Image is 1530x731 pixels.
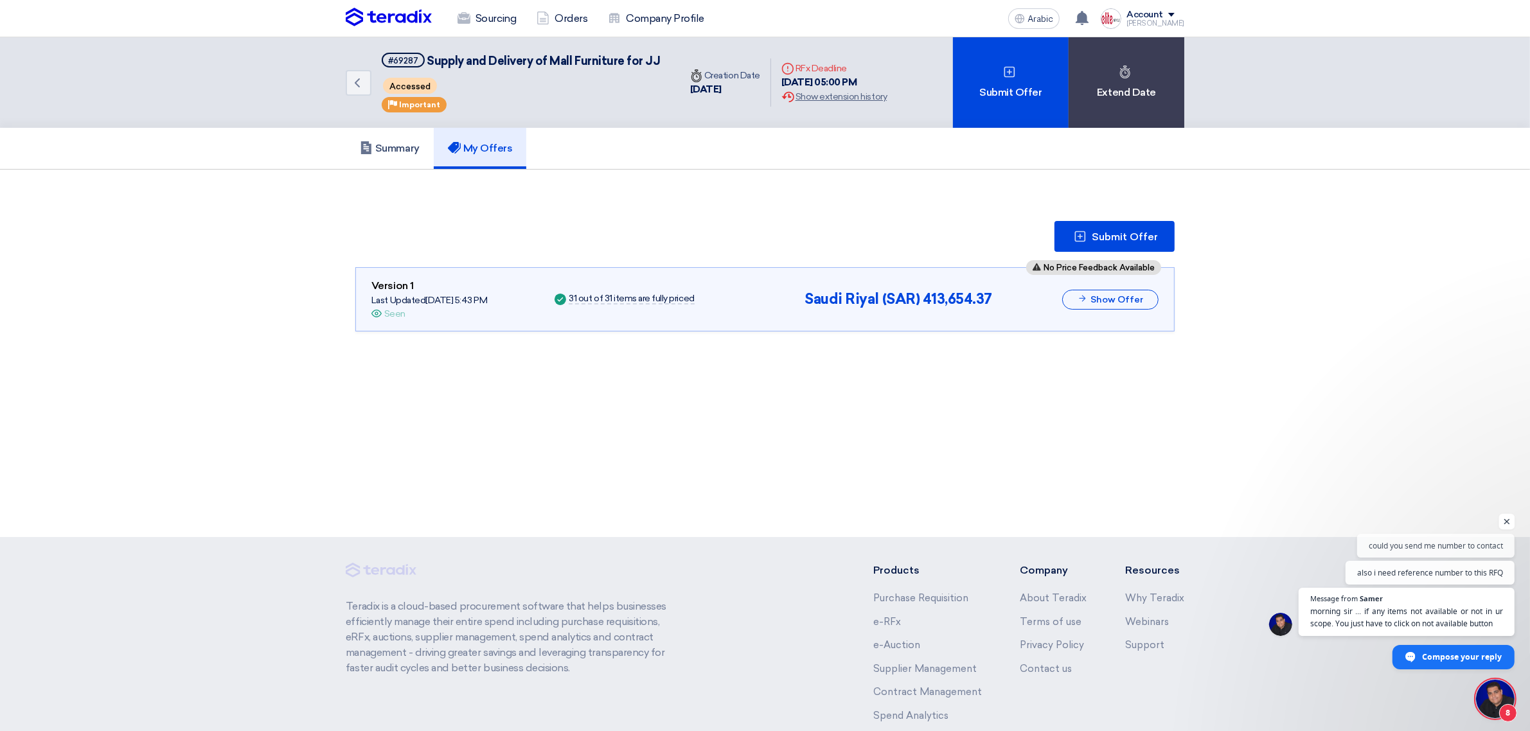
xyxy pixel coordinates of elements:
[1027,13,1053,24] font: Arabic
[382,53,660,69] h5: REGIONAL OFFICE FURNITURE - NMD
[1310,605,1503,630] span: morning sir ... if any items not available or not in ur scope. You just have to click on not avai...
[463,142,513,154] font: My Offers
[425,295,487,306] font: [DATE] 5:43 PM
[1101,8,1121,29] img: Screenshot___1757334754460.png
[1126,19,1184,28] font: [PERSON_NAME]
[1125,592,1184,604] a: Why Teradix
[346,128,434,169] a: Summary
[690,84,722,95] font: [DATE]
[555,12,587,24] font: Orders
[626,12,704,24] font: Company Profile
[1020,564,1068,576] font: Company
[569,293,694,304] font: 31 out of 31 items are fully priced
[346,8,432,27] img: Teradix logo
[1008,8,1060,29] button: Arabic
[388,56,418,66] font: #69287
[1422,646,1502,668] span: Compose your reply
[1044,263,1155,272] font: No Price Feedback Available
[1499,704,1517,722] span: 8
[375,142,420,154] font: Summary
[873,616,901,628] a: e-RFx
[1360,595,1383,602] span: Samer
[371,295,425,306] font: Last Updated
[1020,663,1072,674] a: Contact us
[434,128,527,169] a: My Offers
[923,290,992,308] font: 413,654.37
[526,4,598,33] a: Orders
[1092,231,1158,243] font: Submit Offer
[979,86,1042,98] font: Submit Offer
[1476,680,1515,718] div: Open chat
[427,54,661,68] font: Supply and Delivery of Mall Furniture for JJ
[1020,616,1081,628] a: Terms of use
[1097,86,1156,98] font: Extend Date
[1125,564,1180,576] font: Resources
[1126,9,1163,20] font: Account
[1357,567,1503,579] span: also i need reference number to this RFQ
[1020,639,1084,651] a: Privacy Policy
[1062,290,1159,310] button: Show Offer
[781,76,857,88] font: [DATE] 05:00 PM
[873,663,977,674] a: Supplier Management
[1020,592,1087,604] a: About Teradix
[371,279,414,292] font: Version 1
[796,63,847,74] font: RFx Deadline
[704,70,760,81] font: Creation Date
[1310,595,1358,602] span: Message from
[873,564,920,576] font: Products
[873,686,982,698] a: Contract Management
[399,100,440,109] font: Important
[1125,616,1169,628] a: Webinars
[873,592,968,604] a: Purchase Requisition
[873,639,920,651] a: e-Auction
[1090,294,1143,305] font: Show Offer
[1054,221,1175,252] button: Submit Offer
[1369,540,1503,552] span: could you send me number to contact
[796,91,887,102] font: Show extension history
[384,308,405,319] font: Seen
[389,82,431,91] font: Accessed
[1125,639,1164,651] a: Support
[476,12,516,24] font: Sourcing
[873,710,948,721] a: Spend Analytics
[346,600,666,674] font: Teradix is ​​a cloud-based procurement software that helps businesses efficiently manage their en...
[805,290,920,308] font: Saudi Riyal (SAR)
[447,4,526,33] a: Sourcing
